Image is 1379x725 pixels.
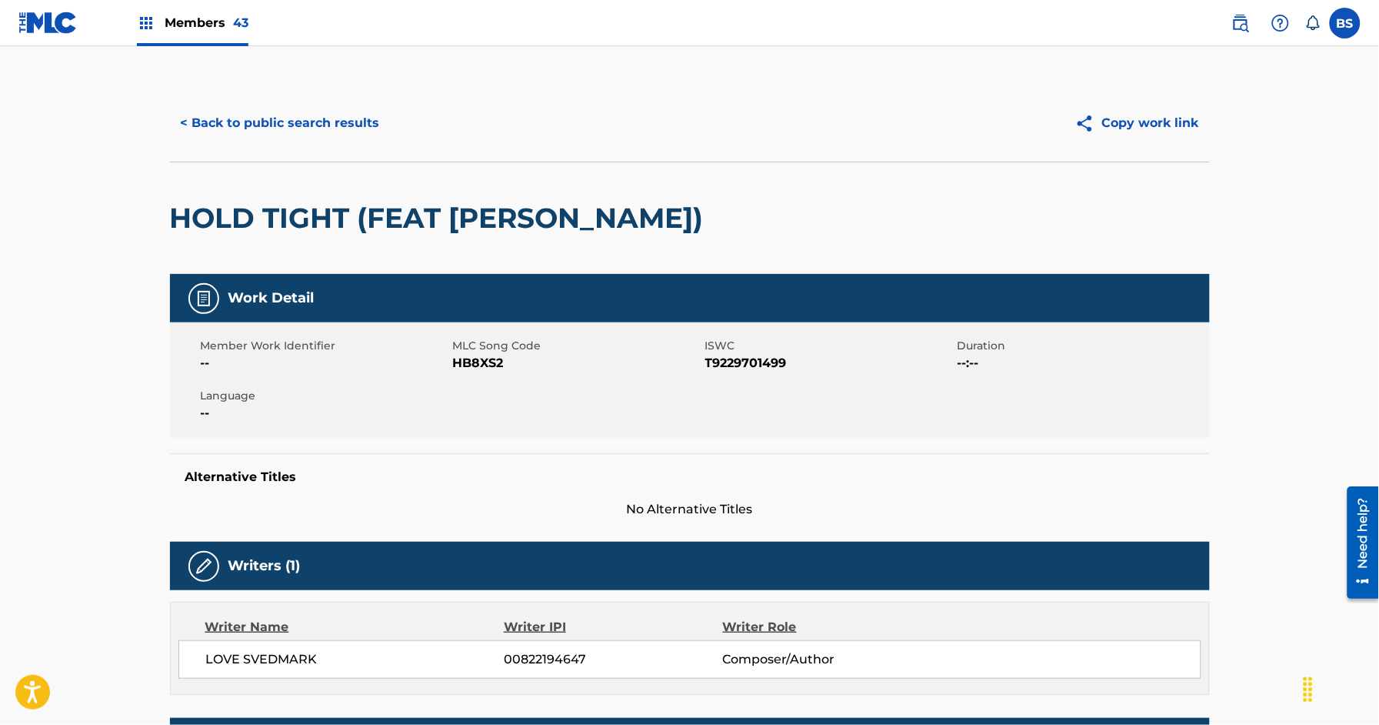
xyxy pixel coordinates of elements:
[504,618,723,636] div: Writer IPI
[1271,14,1290,32] img: help
[1231,14,1250,32] img: search
[201,404,449,423] span: --
[201,338,449,354] span: Member Work Identifier
[1225,8,1256,38] a: Public Search
[165,14,248,32] span: Members
[1075,114,1102,133] img: Copy work link
[170,201,711,236] h2: HOLD TIGHT (FEAT [PERSON_NAME])
[705,354,954,373] span: T9229701499
[1296,667,1321,713] div: Drag
[228,289,315,307] h5: Work Detail
[18,12,78,34] img: MLC Logo
[453,354,701,373] span: HB8XS2
[453,338,701,354] span: MLC Song Code
[1302,651,1379,725] iframe: Chat Widget
[1064,104,1210,142] button: Copy work link
[228,557,301,575] h5: Writers (1)
[1336,480,1379,604] iframe: Resource Center
[504,650,722,669] span: 00822194647
[170,104,391,142] button: < Back to public search results
[201,388,449,404] span: Language
[958,338,1206,354] span: Duration
[1330,8,1361,38] div: User Menu
[705,338,954,354] span: ISWC
[170,500,1210,519] span: No Alternative Titles
[1265,8,1296,38] div: Help
[137,14,155,32] img: Top Rightsholders
[201,354,449,373] span: --
[1305,15,1321,31] div: Notifications
[195,557,213,576] img: Writers
[195,289,213,308] img: Work Detail
[233,15,248,30] span: 43
[205,618,505,636] div: Writer Name
[723,650,922,669] span: Composer/Author
[185,469,1194,485] h5: Alternative Titles
[958,354,1206,373] span: --:--
[206,650,505,669] span: LOVE SVEDMARK
[723,618,922,636] div: Writer Role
